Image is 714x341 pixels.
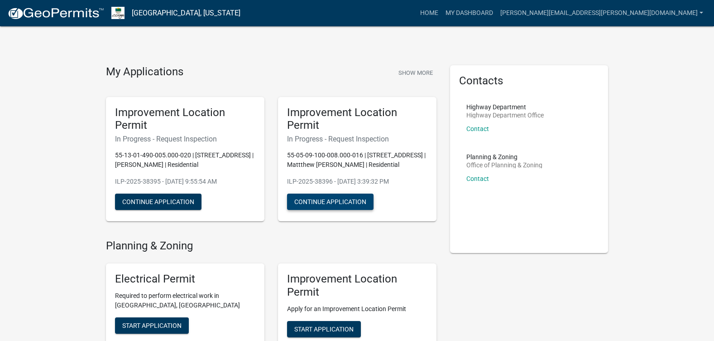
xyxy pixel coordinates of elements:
button: Start Application [287,321,361,337]
button: Start Application [115,317,189,334]
p: 55-05-09-100-008.000-016 | [STREET_ADDRESS] | Mattthew [PERSON_NAME] | Residential [287,151,427,170]
h4: My Applications [106,65,183,79]
span: Start Application [122,322,182,329]
h5: Improvement Location Permit [287,273,427,299]
p: ILP-2025-38395 - [DATE] 9:55:54 AM [115,177,255,186]
a: [PERSON_NAME][EMAIL_ADDRESS][PERSON_NAME][DOMAIN_NAME] [497,5,707,22]
h5: Contacts [459,74,599,88]
a: [GEOGRAPHIC_DATA], [US_STATE] [132,5,240,21]
a: Contact [466,175,489,182]
p: Highway Department Office [466,112,544,118]
p: 55-13-01-490-005.000-020 | [STREET_ADDRESS] | [PERSON_NAME] | Residential [115,151,255,170]
a: My Dashboard [442,5,497,22]
p: Planning & Zoning [466,154,542,160]
h5: Electrical Permit [115,273,255,286]
a: Contact [466,125,489,132]
button: Continue Application [115,194,201,210]
h4: Planning & Zoning [106,239,436,253]
h6: In Progress - Request Inspection [287,135,427,143]
h5: Improvement Location Permit [115,106,255,132]
p: Office of Planning & Zoning [466,162,542,168]
h6: In Progress - Request Inspection [115,135,255,143]
a: Home [417,5,442,22]
button: Show More [395,65,436,80]
span: Start Application [294,325,354,332]
p: Highway Department [466,104,544,110]
p: Required to perform electrical work in [GEOGRAPHIC_DATA], [GEOGRAPHIC_DATA] [115,291,255,310]
h5: Improvement Location Permit [287,106,427,132]
p: ILP-2025-38396 - [DATE] 3:39:32 PM [287,177,427,186]
p: Apply for an Improvement Location Permit [287,304,427,314]
button: Continue Application [287,194,374,210]
img: Morgan County, Indiana [111,7,125,19]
